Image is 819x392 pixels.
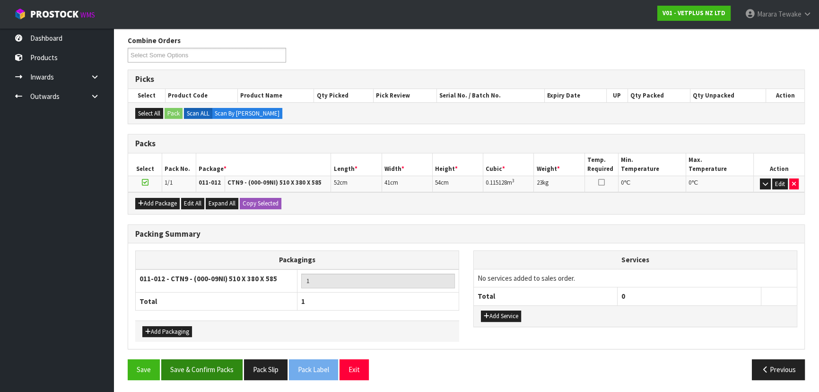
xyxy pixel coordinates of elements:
th: Serial No. / Batch No. [437,89,545,102]
span: 1/1 [165,178,173,187]
th: Height [432,153,483,176]
th: Action [766,89,804,102]
button: Pack Slip [244,359,288,380]
button: Edit [772,178,788,190]
th: Pack No. [162,153,196,176]
th: Package [196,153,331,176]
th: Expiry Date [544,89,606,102]
strong: CTN9 - (000-09NI) 510 X 380 X 585 [227,178,322,187]
th: Length [331,153,382,176]
th: Action [754,153,804,176]
button: Save & Confirm Packs [161,359,243,380]
th: Weight [534,153,584,176]
th: Max. Temperature [686,153,754,176]
label: Scan By [PERSON_NAME] [212,108,282,119]
span: Pack [128,28,805,387]
td: cm [331,176,382,192]
h3: Packing Summary [135,230,797,239]
span: 23 [536,178,542,187]
th: Qty Picked [314,89,374,102]
span: Tewake [778,9,802,18]
button: Expand All [206,198,238,209]
label: Combine Orders [128,36,181,45]
span: 54 [435,178,441,187]
th: Qty Packed [627,89,690,102]
td: ℃ [619,176,686,192]
th: Product Name [238,89,314,102]
td: m [483,176,534,192]
small: WMS [80,10,95,19]
span: 0 [688,178,691,187]
button: Pack [165,108,183,119]
span: 52 [333,178,339,187]
span: 1 [301,297,305,306]
td: kg [534,176,584,192]
label: Scan ALL [184,108,212,119]
h3: Packs [135,139,797,148]
span: ProStock [30,8,78,20]
th: Temp. Required [584,153,619,176]
span: 0 [621,292,625,301]
td: cm [432,176,483,192]
td: cm [382,176,432,192]
strong: 011-012 - CTN9 - (000-09NI) 510 X 380 X 585 [139,274,277,283]
button: Copy Selected [240,198,281,209]
img: cube-alt.png [14,8,26,20]
th: Select [128,153,162,176]
button: Save [128,359,160,380]
span: Expand All [209,199,235,207]
th: UP [606,89,627,102]
button: Add Packaging [142,326,192,338]
button: Previous [752,359,805,380]
button: Add Service [481,311,521,322]
th: Product Code [165,89,237,102]
th: Qty Unpacked [690,89,766,102]
strong: 011-012 [199,178,221,187]
span: 0.115128 [486,178,507,187]
th: Cubic [483,153,534,176]
th: Pick Review [374,89,437,102]
td: No services added to sales order. [474,269,797,287]
button: Edit All [181,198,204,209]
th: Select [128,89,165,102]
th: Total [136,292,297,310]
th: Total [474,287,618,305]
button: Add Package [135,198,180,209]
sup: 3 [512,178,514,184]
button: Exit [340,359,369,380]
h3: Picks [135,75,797,84]
td: ℃ [686,176,754,192]
a: V01 - VETPLUS NZ LTD [657,6,731,21]
button: Pack Label [289,359,338,380]
span: 0 [621,178,624,187]
th: Services [474,251,797,269]
th: Min. Temperature [619,153,686,176]
strong: V01 - VETPLUS NZ LTD [662,9,725,17]
th: Packagings [136,251,459,269]
button: Select All [135,108,163,119]
span: 41 [384,178,390,187]
th: Width [382,153,432,176]
span: Marara [757,9,777,18]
